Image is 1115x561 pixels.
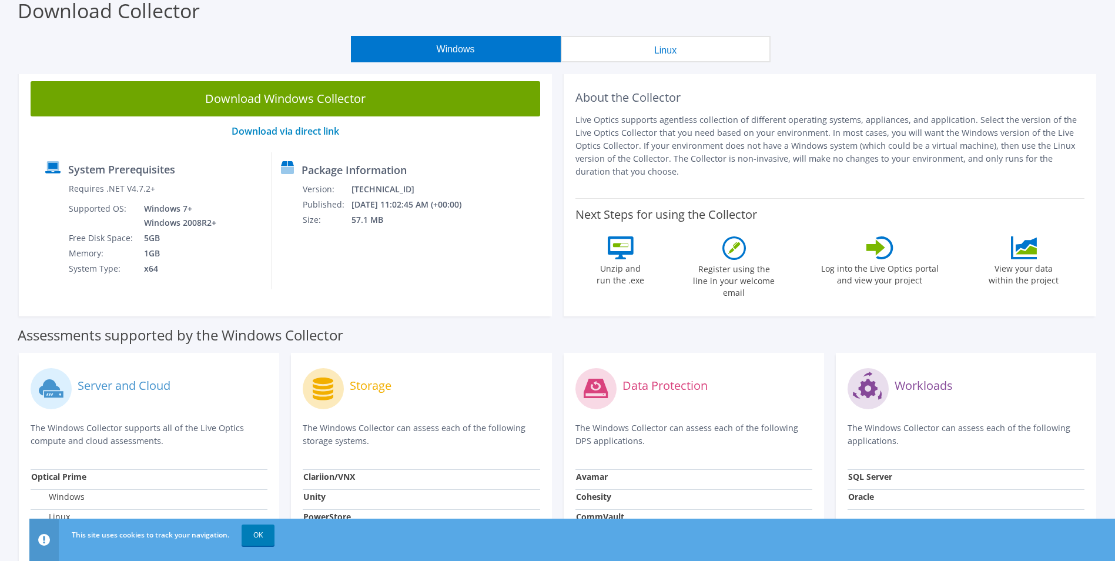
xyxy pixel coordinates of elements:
[351,182,477,197] td: [TECHNICAL_ID]
[135,261,219,276] td: x64
[68,163,175,175] label: System Prerequisites
[68,201,135,231] td: Supported OS:
[350,380,391,392] label: Storage
[135,246,219,261] td: 1GB
[31,81,540,116] a: Download Windows Collector
[68,231,135,246] td: Free Disk Space:
[576,511,624,522] strong: CommVault
[848,471,892,482] strong: SQL Server
[232,125,339,138] a: Download via direct link
[302,197,351,212] td: Published:
[31,491,85,503] label: Windows
[68,261,135,276] td: System Type:
[31,422,267,448] p: The Windows Collector supports all of the Live Optics compute and cloud assessments.
[303,422,540,448] p: The Windows Collector can assess each of the following storage systems.
[303,511,351,522] strong: PowerStore
[18,329,343,341] label: Assessments supported by the Windows Collector
[302,182,351,197] td: Version:
[351,36,561,62] button: Windows
[351,212,477,228] td: 57.1 MB
[575,208,757,222] label: Next Steps for using the Collector
[302,212,351,228] td: Size:
[31,511,70,523] label: Linux
[575,91,1085,105] h2: About the Collector
[72,530,229,540] span: This site uses cookies to track your navigation.
[895,380,953,392] label: Workloads
[68,246,135,261] td: Memory:
[576,471,608,482] strong: Avamar
[303,491,326,502] strong: Unity
[575,113,1085,178] p: Live Optics supports agentless collection of different operating systems, appliances, and applica...
[135,231,219,246] td: 5GB
[302,164,407,176] label: Package Information
[622,380,708,392] label: Data Protection
[303,471,355,482] strong: Clariion/VNX
[242,525,274,546] a: OK
[690,260,778,299] label: Register using the line in your welcome email
[135,201,219,231] td: Windows 7+ Windows 2008R2+
[594,259,648,286] label: Unzip and run the .exe
[576,491,611,502] strong: Cohesity
[821,259,939,286] label: Log into the Live Optics portal and view your project
[848,422,1084,448] p: The Windows Collector can assess each of the following applications.
[848,491,874,502] strong: Oracle
[78,380,170,392] label: Server and Cloud
[69,183,155,195] label: Requires .NET V4.7.2+
[982,259,1066,286] label: View your data within the project
[31,471,86,482] strong: Optical Prime
[561,36,771,62] button: Linux
[575,422,812,448] p: The Windows Collector can assess each of the following DPS applications.
[351,197,477,212] td: [DATE] 11:02:45 AM (+00:00)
